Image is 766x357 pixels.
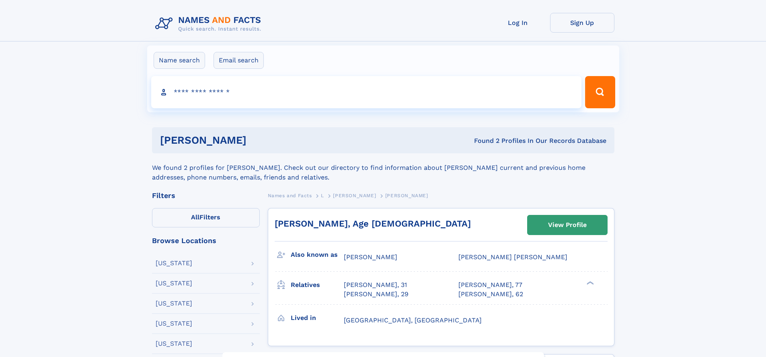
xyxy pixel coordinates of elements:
[156,280,192,287] div: [US_STATE]
[344,290,409,299] a: [PERSON_NAME], 29
[156,340,192,347] div: [US_STATE]
[585,281,594,286] div: ❯
[154,52,205,69] label: Name search
[360,136,606,145] div: Found 2 Profiles In Our Records Database
[291,311,344,325] h3: Lived in
[156,260,192,266] div: [US_STATE]
[156,320,192,327] div: [US_STATE]
[385,193,428,198] span: [PERSON_NAME]
[291,278,344,292] h3: Relatives
[585,76,615,108] button: Search Button
[152,13,268,35] img: Logo Names and Facts
[486,13,550,33] a: Log In
[333,193,376,198] span: [PERSON_NAME]
[333,190,376,200] a: [PERSON_NAME]
[151,76,582,108] input: search input
[191,213,199,221] span: All
[548,216,587,234] div: View Profile
[275,219,471,229] a: [PERSON_NAME], Age [DEMOGRAPHIC_DATA]
[344,253,397,261] span: [PERSON_NAME]
[550,13,614,33] a: Sign Up
[458,290,523,299] a: [PERSON_NAME], 62
[160,135,360,145] h1: [PERSON_NAME]
[152,153,614,182] div: We found 2 profiles for [PERSON_NAME]. Check out our directory to find information about [PERSON_...
[291,248,344,262] h3: Also known as
[321,193,324,198] span: L
[156,300,192,307] div: [US_STATE]
[152,237,260,244] div: Browse Locations
[321,190,324,200] a: L
[214,52,264,69] label: Email search
[458,281,522,289] a: [PERSON_NAME], 77
[344,316,482,324] span: [GEOGRAPHIC_DATA], [GEOGRAPHIC_DATA]
[458,253,567,261] span: [PERSON_NAME] [PERSON_NAME]
[268,190,312,200] a: Names and Facts
[152,208,260,227] label: Filters
[344,281,407,289] a: [PERSON_NAME], 31
[152,192,260,199] div: Filters
[528,215,607,235] a: View Profile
